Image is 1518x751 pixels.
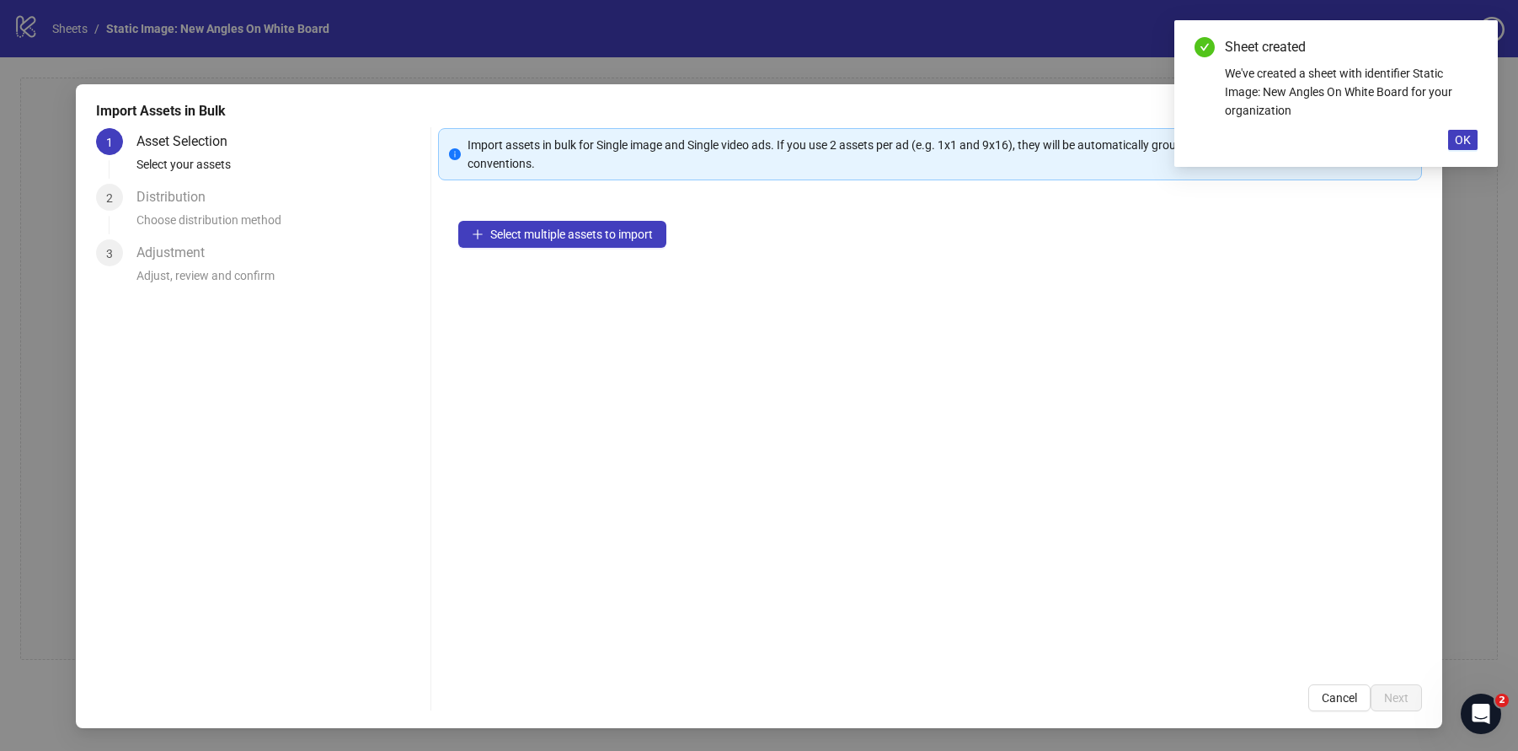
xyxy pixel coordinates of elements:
span: 3 [106,247,113,260]
span: plus [472,228,484,240]
div: Import assets in bulk for Single image and Single video ads. If you use 2 assets per ad (e.g. 1x1... [468,136,1411,173]
span: 1 [106,136,113,149]
button: Next [1371,684,1422,711]
span: 2 [1495,694,1509,707]
div: Select your assets [136,155,424,184]
div: Adjustment [136,239,218,266]
button: Cancel [1308,684,1371,711]
button: Select multiple assets to import [458,221,666,248]
div: Choose distribution method [136,211,424,239]
div: Adjust, review and confirm [136,266,424,295]
span: Cancel [1322,691,1357,705]
span: info-circle [449,148,461,160]
iframe: Intercom live chat [1461,694,1501,734]
span: Select multiple assets to import [490,228,653,241]
span: check-circle [1195,37,1215,57]
span: 2 [106,191,113,205]
div: Distribution [136,184,219,211]
div: Asset Selection [136,128,241,155]
a: Close [1459,37,1478,56]
div: Import Assets in Bulk [96,101,1422,121]
div: Sheet created [1225,37,1478,57]
button: OK [1448,130,1478,150]
span: OK [1455,133,1471,147]
div: We've created a sheet with identifier Static Image: New Angles On White Board for your organization [1225,64,1478,120]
